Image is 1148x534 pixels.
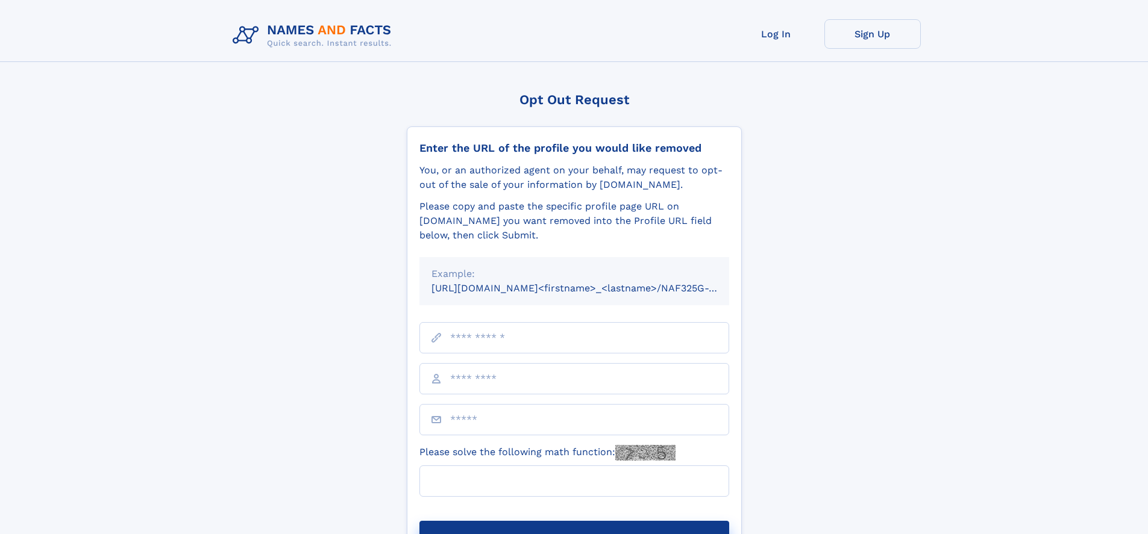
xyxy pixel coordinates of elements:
[431,267,717,281] div: Example:
[419,163,729,192] div: You, or an authorized agent on your behalf, may request to opt-out of the sale of your informatio...
[728,19,824,49] a: Log In
[431,282,752,294] small: [URL][DOMAIN_NAME]<firstname>_<lastname>/NAF325G-xxxxxxxx
[419,445,676,461] label: Please solve the following math function:
[824,19,921,49] a: Sign Up
[407,92,742,107] div: Opt Out Request
[419,141,729,155] div: Enter the URL of the profile you would like removed
[228,19,401,52] img: Logo Names and Facts
[419,199,729,243] div: Please copy and paste the specific profile page URL on [DOMAIN_NAME] you want removed into the Pr...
